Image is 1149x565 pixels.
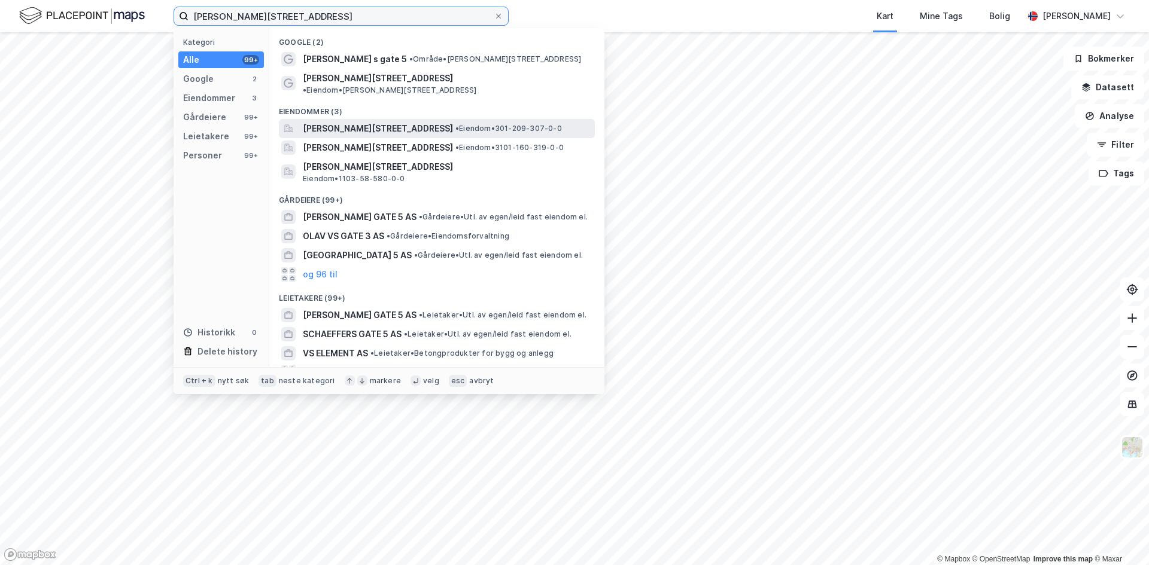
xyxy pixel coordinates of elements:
[455,124,562,133] span: Eiendom • 301-209-307-0-0
[218,376,250,386] div: nytt søk
[303,267,338,282] button: og 96 til
[183,129,229,143] div: Leietakere
[242,112,259,122] div: 99+
[423,376,439,386] div: velg
[404,329,572,339] span: Leietaker • Utl. av egen/leid fast eiendom el.
[920,9,963,23] div: Mine Tags
[419,310,422,319] span: •
[455,143,459,152] span: •
[370,349,374,358] span: •
[303,85,306,94] span: •
[183,148,222,163] div: Personer
[1089,508,1149,565] iframe: Chat Widget
[937,555,970,563] a: Mapbox
[303,141,453,155] span: [PERSON_NAME][STREET_ADDRESS]
[370,349,554,358] span: Leietaker • Betongprodukter for bygg og anlegg
[1034,555,1093,563] a: Improve this map
[197,344,257,359] div: Delete history
[1063,47,1144,71] button: Bokmerker
[303,52,407,66] span: [PERSON_NAME] s gate 5
[409,54,581,64] span: Område • [PERSON_NAME][STREET_ADDRESS]
[183,325,235,340] div: Historikk
[259,375,276,387] div: tab
[269,284,604,306] div: Leietakere (99+)
[189,7,494,25] input: Søk på adresse, matrikkel, gårdeiere, leietakere eller personer
[183,72,214,86] div: Google
[1042,9,1111,23] div: [PERSON_NAME]
[303,160,590,174] span: [PERSON_NAME][STREET_ADDRESS]
[269,186,604,207] div: Gårdeiere (99+)
[877,9,893,23] div: Kart
[455,143,564,152] span: Eiendom • 3101-160-319-0-0
[989,9,1010,23] div: Bolig
[183,91,235,105] div: Eiendommer
[1121,436,1144,459] img: Z
[269,97,604,119] div: Eiendommer (3)
[303,174,405,184] span: Eiendom • 1103-58-580-0-0
[409,54,413,63] span: •
[1071,75,1144,99] button: Datasett
[303,248,412,262] span: [GEOGRAPHIC_DATA] 5 AS
[183,110,226,124] div: Gårdeiere
[1087,133,1144,157] button: Filter
[419,212,588,222] span: Gårdeiere • Utl. av egen/leid fast eiendom el.
[242,151,259,160] div: 99+
[242,132,259,141] div: 99+
[303,346,368,361] span: VS ELEMENT AS
[303,210,417,224] span: [PERSON_NAME] GATE 5 AS
[972,555,1031,563] a: OpenStreetMap
[250,74,259,84] div: 2
[455,124,459,133] span: •
[387,231,509,241] span: Gårdeiere • Eiendomsforvaltning
[279,376,335,386] div: neste kategori
[250,93,259,103] div: 3
[19,5,145,26] img: logo.f888ab2527a4732fd821a326f86c7f29.svg
[303,365,338,380] button: og 96 til
[183,38,264,47] div: Kategori
[183,375,215,387] div: Ctrl + k
[414,251,583,260] span: Gårdeiere • Utl. av egen/leid fast eiendom el.
[414,251,418,259] span: •
[1075,104,1144,128] button: Analyse
[303,71,453,85] span: [PERSON_NAME][STREET_ADDRESS]
[303,85,477,95] span: Eiendom • [PERSON_NAME][STREET_ADDRESS]
[370,376,401,386] div: markere
[1089,161,1144,185] button: Tags
[183,53,199,67] div: Alle
[419,310,586,320] span: Leietaker • Utl. av egen/leid fast eiendom el.
[1089,508,1149,565] div: Kontrollprogram for chat
[4,548,56,561] a: Mapbox homepage
[449,375,467,387] div: esc
[469,376,494,386] div: avbryt
[242,55,259,65] div: 99+
[303,121,453,136] span: [PERSON_NAME][STREET_ADDRESS]
[303,229,384,243] span: OLAV VS GATE 3 AS
[303,308,417,322] span: [PERSON_NAME] GATE 5 AS
[419,212,422,221] span: •
[269,28,604,50] div: Google (2)
[250,328,259,337] div: 0
[303,327,402,341] span: SCHAEFFERS GATE 5 AS
[387,231,390,240] span: •
[404,329,408,338] span: •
